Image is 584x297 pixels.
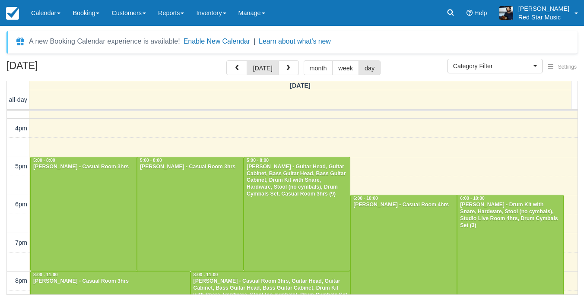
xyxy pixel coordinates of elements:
span: 5pm [15,163,27,170]
p: Red Star Music [518,13,569,22]
div: [PERSON_NAME] - Casual Room 3hrs [33,164,134,171]
a: Learn about what's new [259,38,331,45]
span: Help [474,9,487,16]
span: 4pm [15,125,27,132]
button: week [332,60,359,75]
button: month [304,60,333,75]
h2: [DATE] [6,60,116,76]
a: 5:00 - 8:00[PERSON_NAME] - Guitar Head, Guitar Cabinet, Bass Guitar Head, Bass Guitar Cabinet, Dr... [244,157,350,271]
div: A new Booking Calendar experience is available! [29,36,180,47]
button: [DATE] [247,60,278,75]
span: Category Filter [453,62,531,70]
span: [DATE] [290,82,311,89]
img: A1 [499,6,513,20]
button: day [359,60,381,75]
span: 5:00 - 8:00 [140,158,162,163]
button: Settings [543,61,582,73]
span: 8pm [15,277,27,284]
span: 8:00 - 11:00 [33,272,58,277]
div: [PERSON_NAME] - Guitar Head, Guitar Cabinet, Bass Guitar Head, Bass Guitar Cabinet, Drum Kit with... [246,164,348,198]
span: 6pm [15,201,27,208]
span: | [254,38,255,45]
div: [PERSON_NAME] - Casual Room 4hrs [353,202,454,209]
button: Category Filter [448,59,543,73]
span: 5:00 - 8:00 [247,158,269,163]
a: 5:00 - 8:00[PERSON_NAME] - Casual Room 3hrs [137,157,244,271]
span: 7pm [15,239,27,246]
span: 8:00 - 11:00 [194,272,218,277]
button: Enable New Calendar [184,37,250,46]
span: 5:00 - 8:00 [33,158,55,163]
div: [PERSON_NAME] - Casual Room 3hrs [140,164,241,171]
span: Settings [558,64,577,70]
div: [PERSON_NAME] - Drum Kit with Snare, Hardware, Stool (no cymbals), Studio Live Room 4hrs, Drum Cy... [460,202,561,229]
i: Help [467,10,473,16]
a: 5:00 - 8:00[PERSON_NAME] - Casual Room 3hrs [30,157,137,271]
span: all-day [9,96,27,103]
div: [PERSON_NAME] - Casual Room 3hrs [33,278,188,285]
span: 6:00 - 10:00 [353,196,378,201]
img: checkfront-main-nav-mini-logo.png [6,7,19,20]
span: 6:00 - 10:00 [460,196,485,201]
p: [PERSON_NAME] [518,4,569,13]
